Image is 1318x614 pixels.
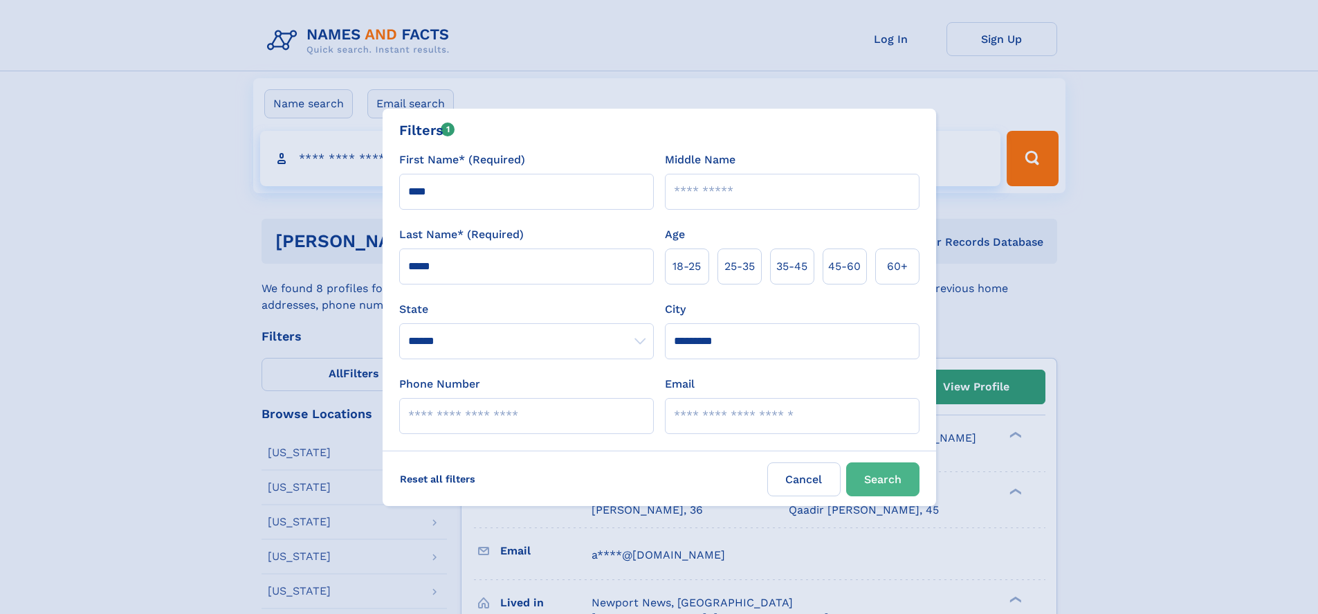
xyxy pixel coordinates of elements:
[828,258,861,275] span: 45‑60
[391,462,484,496] label: Reset all filters
[399,301,654,318] label: State
[672,258,701,275] span: 18‑25
[846,462,919,496] button: Search
[665,226,685,243] label: Age
[399,120,455,141] div: Filters
[767,462,841,496] label: Cancel
[665,376,695,392] label: Email
[399,152,525,168] label: First Name* (Required)
[399,376,480,392] label: Phone Number
[665,152,735,168] label: Middle Name
[665,301,686,318] label: City
[724,258,755,275] span: 25‑35
[887,258,908,275] span: 60+
[399,226,524,243] label: Last Name* (Required)
[776,258,807,275] span: 35‑45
